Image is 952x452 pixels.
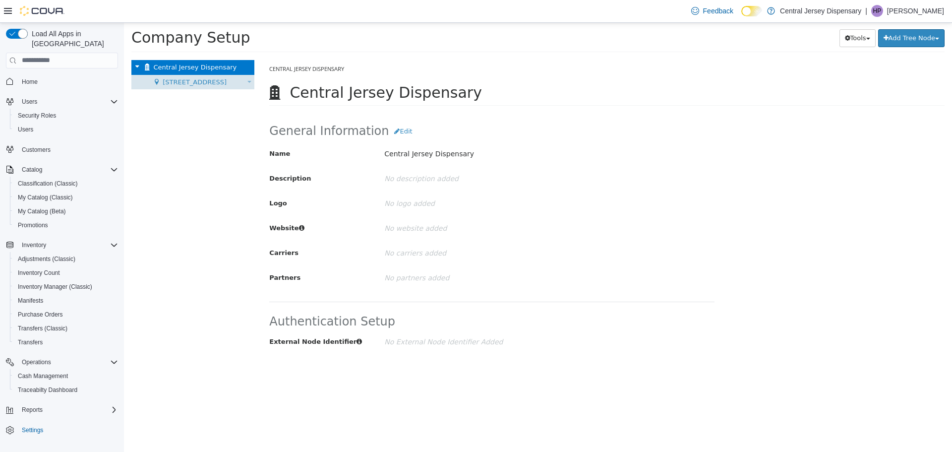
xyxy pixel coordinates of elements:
[14,267,118,279] span: Inventory Count
[260,311,552,328] p: No External Node Identifier Added
[18,283,92,291] span: Inventory Manager (Classic)
[687,1,737,21] a: Feedback
[18,239,50,251] button: Inventory
[18,404,118,416] span: Reports
[14,192,77,203] a: My Catalog (Classic)
[22,78,38,86] span: Home
[865,5,867,17] p: |
[10,335,122,349] button: Transfers
[14,124,118,135] span: Users
[2,95,122,109] button: Users
[145,42,220,50] span: Central Jersey Dispensary
[18,239,118,251] span: Inventory
[145,127,166,134] span: Name
[10,369,122,383] button: Cash Management
[10,280,122,294] button: Inventory Manager (Classic)
[18,297,43,305] span: Manifests
[14,309,67,321] a: Purchase Orders
[14,110,118,122] span: Security Roles
[14,384,81,396] a: Traceabilty Dashboard
[18,144,55,156] a: Customers
[22,426,43,434] span: Settings
[22,241,46,249] span: Inventory
[14,178,118,190] span: Classification (Classic)
[18,424,47,436] a: Settings
[14,205,70,217] a: My Catalog (Beta)
[10,204,122,218] button: My Catalog (Beta)
[145,100,591,118] h2: General Information
[780,5,861,17] p: Central Jersey Dispensary
[10,218,122,232] button: Promotions
[14,295,118,307] span: Manifests
[18,356,118,368] span: Operations
[14,219,118,231] span: Promotions
[28,29,118,49] span: Load All Apps in [GEOGRAPHIC_DATA]
[18,372,68,380] span: Cash Management
[14,336,118,348] span: Transfers
[260,222,552,239] p: No carriers added
[14,323,71,334] a: Transfers (Classic)
[10,123,122,136] button: Users
[2,403,122,417] button: Reports
[10,308,122,322] button: Purchase Orders
[260,247,552,264] p: No partners added
[22,98,37,106] span: Users
[18,404,47,416] button: Reports
[10,322,122,335] button: Transfers (Classic)
[14,192,118,203] span: My Catalog (Classic)
[10,294,122,308] button: Manifests
[22,358,51,366] span: Operations
[14,253,118,265] span: Adjustments (Classic)
[703,6,733,16] span: Feedback
[18,221,48,229] span: Promotions
[10,177,122,191] button: Classification (Classic)
[265,100,294,118] button: Edit
[14,384,118,396] span: Traceabilty Dashboard
[2,423,122,437] button: Settings
[18,194,73,201] span: My Catalog (Classic)
[715,6,752,24] button: Tools
[14,323,118,334] span: Transfers (Classic)
[2,142,122,157] button: Customers
[18,207,66,215] span: My Catalog (Beta)
[145,315,233,323] span: External Node Identifier
[18,96,41,108] button: Users
[260,123,552,140] p: Central Jersey Dispensary
[18,180,78,188] span: Classification (Classic)
[14,124,37,135] a: Users
[260,197,552,214] p: No website added
[873,5,882,17] span: HP
[18,126,33,133] span: Users
[10,252,122,266] button: Adjustments (Classic)
[14,370,72,382] a: Cash Management
[18,255,75,263] span: Adjustments (Classic)
[10,191,122,204] button: My Catalog (Classic)
[14,253,79,265] a: Adjustments (Classic)
[18,164,46,176] button: Catalog
[18,269,60,277] span: Inventory Count
[18,96,118,108] span: Users
[18,76,42,88] a: Home
[14,219,52,231] a: Promotions
[18,386,77,394] span: Traceabilty Dashboard
[18,338,43,346] span: Transfers
[18,143,118,156] span: Customers
[2,74,122,89] button: Home
[18,324,67,332] span: Transfers (Classic)
[260,172,552,190] p: No logo added
[10,383,122,397] button: Traceabilty Dashboard
[22,166,42,174] span: Catalog
[145,152,187,159] span: Description
[260,147,552,165] p: No description added
[14,336,47,348] a: Transfers
[29,41,113,48] span: Central Jersey Dispensary
[18,356,55,368] button: Operations
[22,406,43,414] span: Reports
[14,267,64,279] a: Inventory Count
[10,109,122,123] button: Security Roles
[145,201,180,209] span: Website
[166,61,357,78] span: Central Jersey Dispensary
[14,281,96,293] a: Inventory Manager (Classic)
[145,292,591,305] h2: Authentication Setup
